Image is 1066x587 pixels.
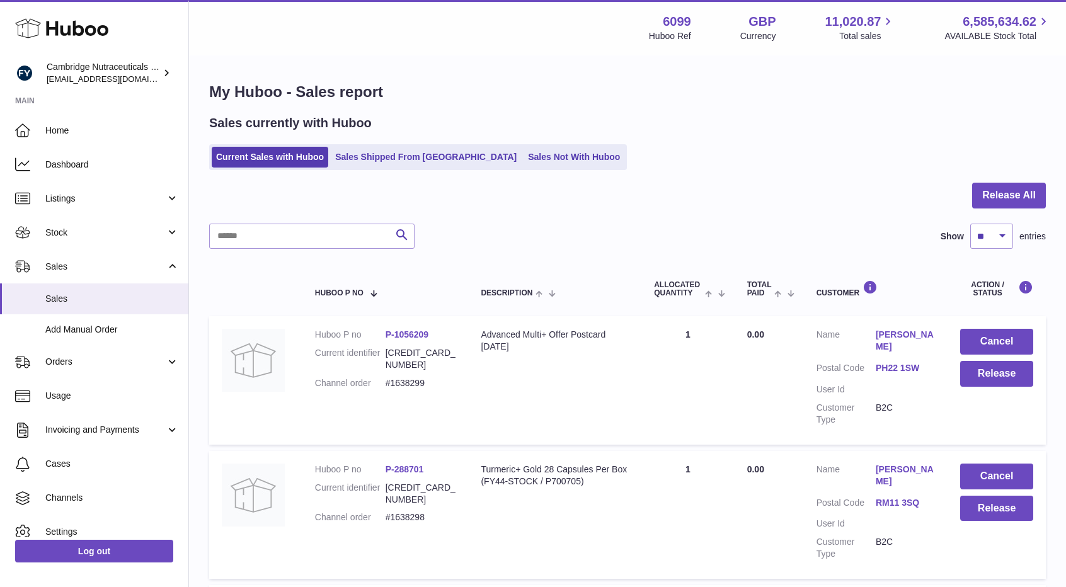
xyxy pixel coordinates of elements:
span: Orders [45,356,166,368]
dt: Huboo P no [315,464,386,476]
span: Stock [45,227,166,239]
a: P-1056209 [386,329,429,339]
button: Release [960,496,1033,521]
h1: My Huboo - Sales report [209,82,1046,102]
span: Huboo P no [315,289,364,297]
span: 11,020.87 [825,13,881,30]
td: 1 [641,316,735,444]
label: Show [941,231,964,242]
dt: Huboo P no [315,329,386,341]
span: 6,585,634.62 [963,13,1036,30]
div: Advanced Multi+ Offer Postcard [DATE] [481,329,629,353]
dd: #1638299 [386,377,456,389]
strong: GBP [748,13,776,30]
span: 0.00 [747,329,764,339]
div: Huboo Ref [649,30,691,42]
dt: Channel order [315,377,386,389]
span: [EMAIL_ADDRESS][DOMAIN_NAME] [47,74,185,84]
span: Cases [45,458,179,470]
a: Sales Shipped From [GEOGRAPHIC_DATA] [331,147,521,168]
div: Currency [740,30,776,42]
span: Listings [45,193,166,205]
a: 11,020.87 Total sales [825,13,895,42]
dd: #1638298 [386,511,456,523]
a: Current Sales with Huboo [212,147,328,168]
h2: Sales currently with Huboo [209,115,372,132]
span: Total sales [839,30,895,42]
dt: Current identifier [315,347,386,371]
img: huboo@camnutra.com [15,64,34,83]
dt: Name [817,464,876,491]
span: Home [45,125,179,137]
span: Channels [45,492,179,504]
a: RM11 3SQ [876,497,935,509]
span: AVAILABLE Stock Total [944,30,1051,42]
span: Usage [45,390,179,402]
dd: [CREDIT_CARD_NUMBER] [386,347,456,371]
dt: Channel order [315,511,386,523]
span: ALLOCATED Quantity [654,281,702,297]
span: Settings [45,526,179,538]
span: entries [1019,231,1046,242]
a: Log out [15,540,173,562]
span: Add Manual Order [45,324,179,336]
button: Cancel [960,329,1033,355]
div: Turmeric+ Gold 28 Capsules Per Box (FY44-STOCK / P700705) [481,464,629,487]
button: Release [960,361,1033,387]
dt: Customer Type [817,536,876,560]
span: Total paid [747,281,772,297]
a: PH22 1SW [876,362,935,374]
img: no-photo.jpg [222,464,285,527]
div: Action / Status [960,280,1033,297]
img: no-photo.jpg [222,329,285,392]
dt: Customer Type [817,402,876,426]
button: Release All [972,183,1046,208]
a: [PERSON_NAME] [876,464,935,487]
dd: B2C [876,536,935,560]
dt: Postal Code [817,362,876,377]
div: Customer [817,280,936,297]
button: Cancel [960,464,1033,489]
div: Cambridge Nutraceuticals Ltd [47,61,160,85]
span: Sales [45,293,179,305]
dt: Name [817,329,876,356]
dd: [CREDIT_CARD_NUMBER] [386,482,456,506]
strong: 6099 [663,13,691,30]
a: [PERSON_NAME] [876,329,935,353]
dt: Postal Code [817,497,876,512]
dd: B2C [876,402,935,426]
span: Sales [45,261,166,273]
dt: User Id [817,384,876,396]
dt: Current identifier [315,482,386,506]
span: Dashboard [45,159,179,171]
a: Sales Not With Huboo [524,147,624,168]
a: 6,585,634.62 AVAILABLE Stock Total [944,13,1051,42]
span: Invoicing and Payments [45,424,166,436]
span: 0.00 [747,464,764,474]
a: P-288701 [386,464,424,474]
span: Description [481,289,532,297]
td: 1 [641,451,735,579]
dt: User Id [817,518,876,530]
